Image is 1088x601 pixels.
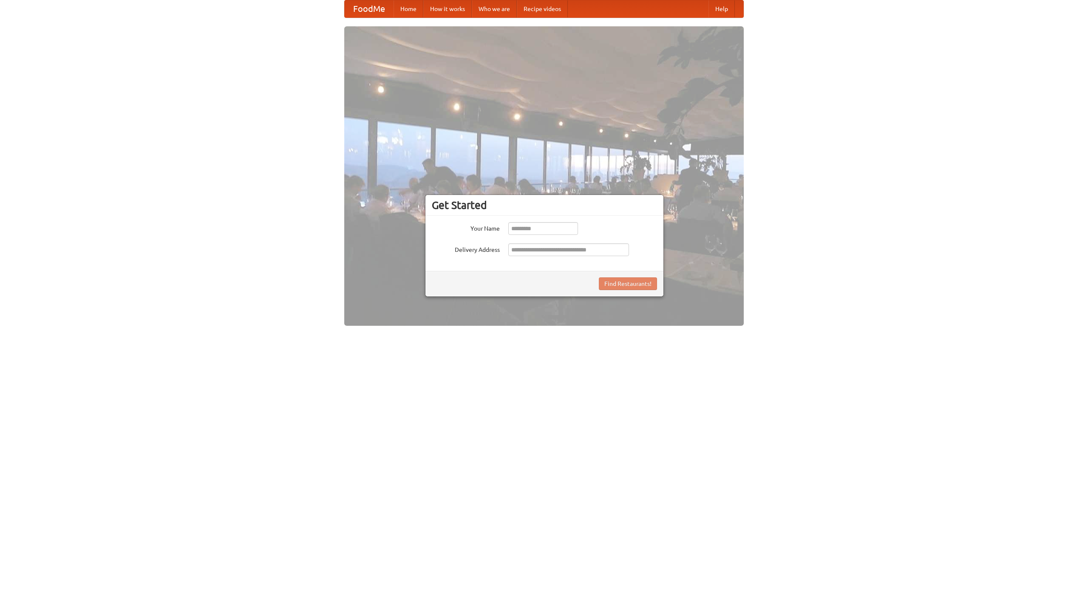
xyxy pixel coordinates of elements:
a: Recipe videos [517,0,568,17]
label: Your Name [432,222,500,233]
a: Who we are [472,0,517,17]
a: Help [708,0,735,17]
label: Delivery Address [432,243,500,254]
button: Find Restaurants! [599,277,657,290]
h3: Get Started [432,199,657,212]
a: Home [394,0,423,17]
a: How it works [423,0,472,17]
a: FoodMe [345,0,394,17]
